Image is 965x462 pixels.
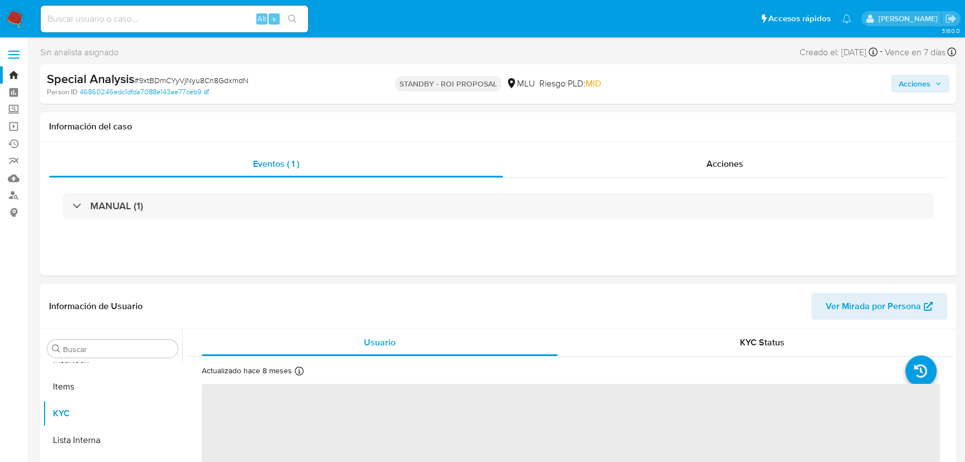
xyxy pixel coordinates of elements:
[62,193,934,219] div: MANUAL (1)
[41,12,308,26] input: Buscar usuario o caso...
[885,46,945,59] span: Vence en 7 días
[52,344,61,353] button: Buscar
[539,78,601,90] span: Riesgo PLD:
[47,87,77,97] b: Person ID
[272,13,276,24] span: s
[740,336,784,349] span: KYC Status
[768,13,831,25] span: Accesos rápidos
[586,77,601,90] span: MID
[800,45,878,60] div: Creado el: [DATE]
[281,11,304,27] button: search-icon
[899,75,930,93] span: Acciones
[202,365,292,376] p: Actualizado hace 8 meses
[43,427,182,454] button: Lista Interna
[364,336,396,349] span: Usuario
[49,301,143,312] h1: Información de Usuario
[506,78,535,90] div: MLU
[43,400,182,427] button: KYC
[49,121,947,132] h1: Información del caso
[706,157,743,170] span: Acciones
[80,87,209,97] a: 46860246edc1dfda7088e143ae77ceb9
[90,200,143,212] h3: MANUAL (1)
[395,76,501,92] p: STANDBY - ROI PROPOSAL
[63,344,173,354] input: Buscar
[878,13,941,24] p: giorgio.franco@mercadolibre.com
[43,373,182,400] button: Items
[945,13,957,25] a: Salir
[257,13,266,24] span: Alt
[842,14,851,23] a: Notificaciones
[826,293,921,320] span: Ver Mirada por Persona
[134,75,248,86] span: # 9xtBDmCYyVjNyu8Cn8GdxmdN
[253,157,299,170] span: Eventos ( 1 )
[891,75,949,93] button: Acciones
[811,293,947,320] button: Ver Mirada por Persona
[880,45,883,60] span: -
[47,70,134,88] b: Special Analysis
[40,46,119,59] span: Sin analista asignado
